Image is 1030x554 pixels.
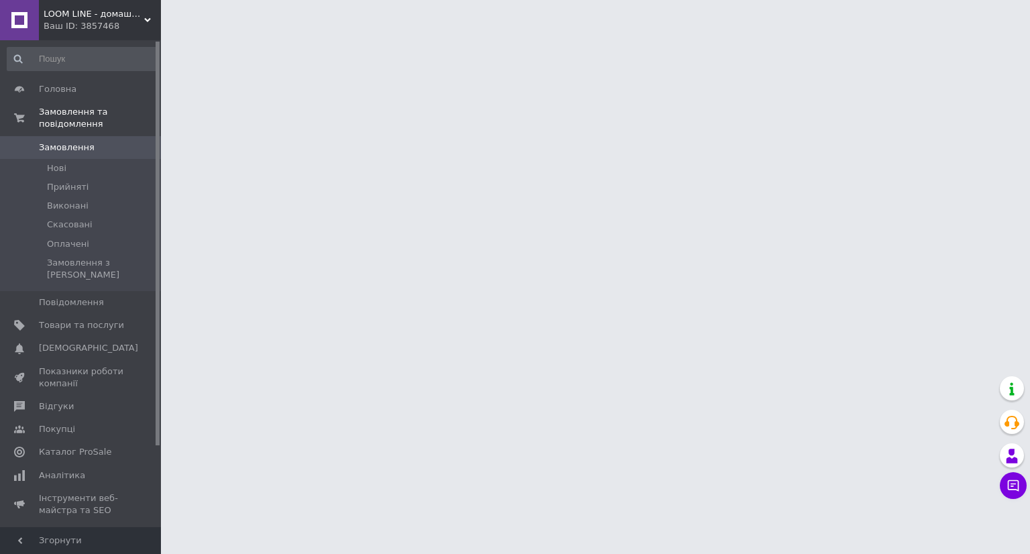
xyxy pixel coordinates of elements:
span: Інструменти веб-майстра та SEO [39,492,124,516]
span: [DEMOGRAPHIC_DATA] [39,342,138,354]
button: Чат з покупцем [1000,472,1027,499]
span: Аналітика [39,469,85,482]
span: Замовлення та повідомлення [39,106,161,130]
span: Відгуки [39,400,74,412]
span: Замовлення [39,142,95,154]
span: Головна [39,83,76,95]
span: Виконані [47,200,89,212]
span: LOOM LINE - домашній одяг для всієї сім'ї [44,8,144,20]
span: Оплачені [47,238,89,250]
span: Товари та послуги [39,319,124,331]
div: Ваш ID: 3857468 [44,20,161,32]
span: Замовлення з [PERSON_NAME] [47,257,157,281]
input: Пошук [7,47,158,71]
span: Нові [47,162,66,174]
span: Каталог ProSale [39,446,111,458]
span: Прийняті [47,181,89,193]
span: Повідомлення [39,296,104,309]
span: Покупці [39,423,75,435]
span: Показники роботи компанії [39,366,124,390]
span: Скасовані [47,219,93,231]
